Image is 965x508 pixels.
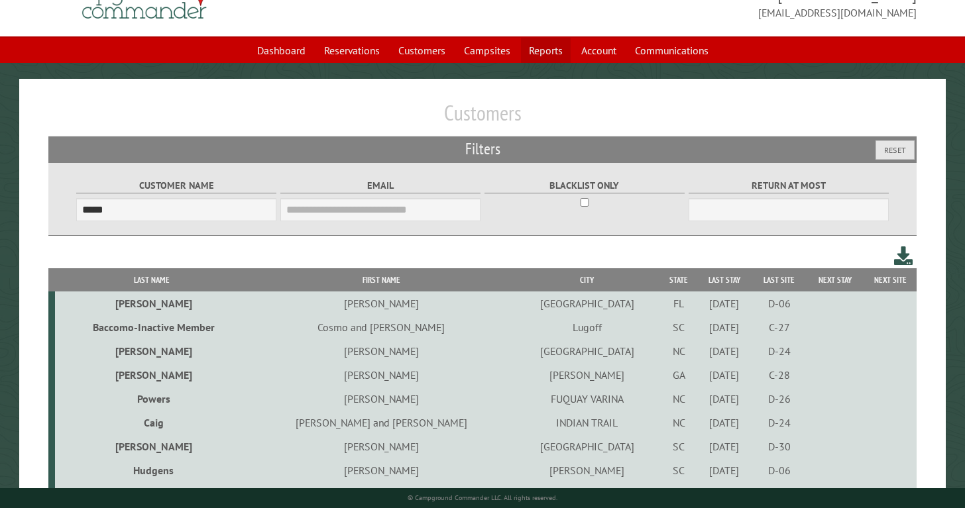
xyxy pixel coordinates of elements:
[864,268,917,291] th: Next Site
[514,363,661,387] td: [PERSON_NAME]
[894,244,913,268] a: Download this customer list (.csv)
[514,268,661,291] th: City
[752,291,806,315] td: D-06
[249,339,514,363] td: [PERSON_NAME]
[661,363,697,387] td: GA
[661,482,697,506] td: SC
[55,291,249,315] td: [PERSON_NAME]
[484,178,685,193] label: Blacklist only
[752,315,806,339] td: C-27
[55,339,249,363] td: [PERSON_NAME]
[661,434,697,458] td: SC
[249,268,514,291] th: First Name
[55,315,249,339] td: Baccomo-Inactive Member
[752,363,806,387] td: C-28
[55,482,249,506] td: [GEOGRAPHIC_DATA]
[661,291,697,315] td: FL
[627,38,716,63] a: Communications
[699,344,750,358] div: [DATE]
[316,38,388,63] a: Reservations
[249,291,514,315] td: [PERSON_NAME]
[514,411,661,434] td: INDIAN TRAIL
[55,434,249,458] td: [PERSON_NAME]
[752,387,806,411] td: D-26
[752,482,806,506] td: F-04
[699,464,750,477] div: [DATE]
[249,38,313,63] a: Dashboard
[661,411,697,434] td: NC
[699,321,750,334] div: [DATE]
[249,458,514,482] td: [PERSON_NAME]
[752,268,806,291] th: Last Site
[55,387,249,411] td: Powers
[514,387,661,411] td: FUQUAY VARINA
[752,411,806,434] td: D-24
[249,434,514,458] td: [PERSON_NAME]
[661,339,697,363] td: NC
[55,411,249,434] td: Caig
[661,315,697,339] td: SC
[699,416,750,429] div: [DATE]
[699,297,750,310] div: [DATE]
[249,482,514,506] td: [PERSON_NAME]
[514,458,661,482] td: [PERSON_NAME]
[752,458,806,482] td: D-06
[699,392,750,405] div: [DATE]
[876,140,915,160] button: Reset
[390,38,453,63] a: Customers
[661,268,697,291] th: State
[249,387,514,411] td: [PERSON_NAME]
[697,268,752,291] th: Last Stay
[514,339,661,363] td: [GEOGRAPHIC_DATA]
[76,178,276,193] label: Customer Name
[514,434,661,458] td: [GEOGRAPHIC_DATA]
[752,434,806,458] td: D-30
[521,38,571,63] a: Reports
[48,136,917,162] h2: Filters
[55,458,249,482] td: Hudgens
[48,100,917,136] h1: Customers
[752,339,806,363] td: D-24
[55,363,249,387] td: [PERSON_NAME]
[661,387,697,411] td: NC
[807,268,864,291] th: Next Stay
[573,38,624,63] a: Account
[280,178,481,193] label: Email
[514,482,661,506] td: [PERSON_NAME]
[249,411,514,434] td: [PERSON_NAME] and [PERSON_NAME]
[699,440,750,453] div: [DATE]
[408,493,557,502] small: © Campground Commander LLC. All rights reserved.
[689,178,889,193] label: Return at most
[55,268,249,291] th: Last Name
[514,291,661,315] td: [GEOGRAPHIC_DATA]
[514,315,661,339] td: Lugoff
[661,458,697,482] td: SC
[249,315,514,339] td: Cosmo and [PERSON_NAME]
[249,363,514,387] td: [PERSON_NAME]
[699,368,750,381] div: [DATE]
[456,38,518,63] a: Campsites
